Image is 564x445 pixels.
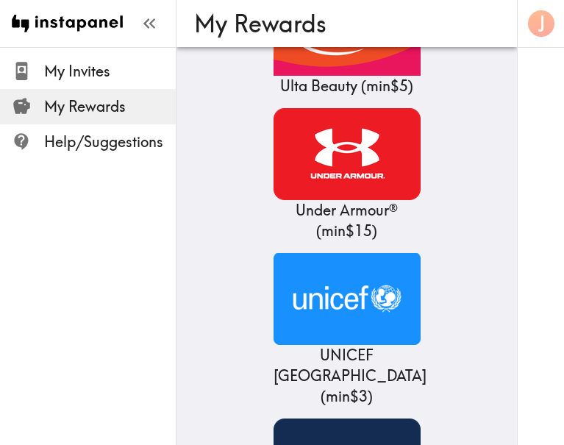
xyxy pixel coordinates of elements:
button: J [526,9,556,38]
p: Ulta Beauty ( min $5 ) [274,76,421,96]
a: UNICEF USAUNICEF [GEOGRAPHIC_DATA] (min$3) [274,253,421,407]
span: Help/Suggestions [44,132,176,152]
span: J [538,11,546,37]
img: Under Armour® [274,108,421,200]
img: UNICEF USA [274,253,421,345]
span: My Rewards [44,96,176,117]
h3: My Rewards [194,10,488,38]
p: UNICEF [GEOGRAPHIC_DATA] ( min $3 ) [274,345,421,407]
a: Under Armour®Under Armour® (min$15) [274,108,421,241]
p: Under Armour® ( min $15 ) [274,200,421,241]
span: My Invites [44,61,176,82]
